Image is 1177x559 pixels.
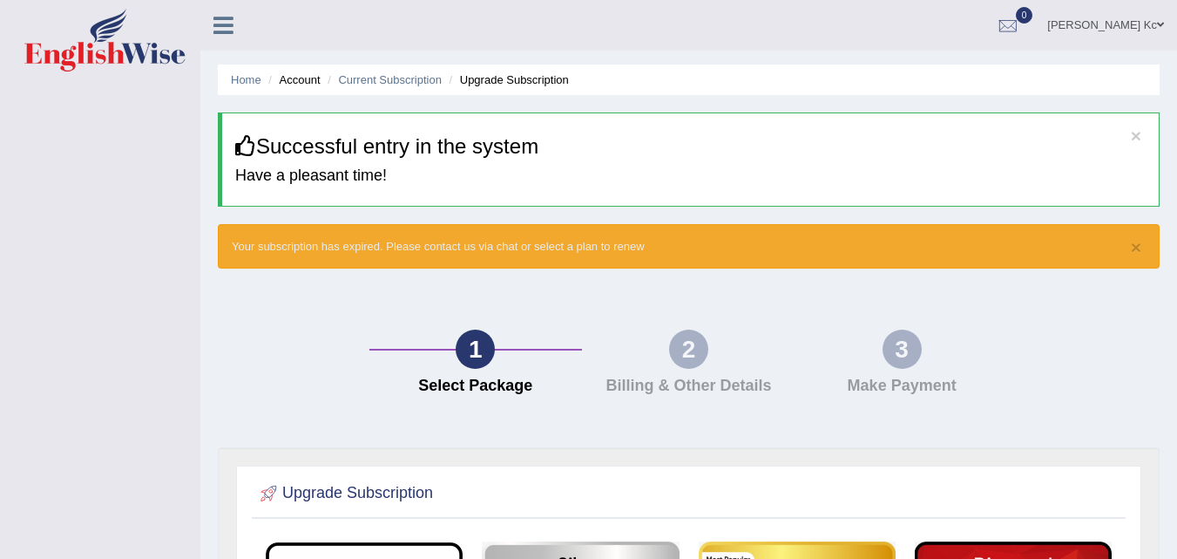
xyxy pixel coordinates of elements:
button: × [1131,238,1141,256]
h4: Have a pleasant time! [235,167,1146,185]
li: Account [264,72,320,88]
div: Your subscription has expired. Please contact us via chat or select a plan to renew [218,224,1160,269]
a: Current Subscription [338,73,442,86]
h4: Select Package [378,378,574,395]
div: 3 [883,330,922,369]
a: Home [231,73,261,86]
h4: Make Payment [804,378,1000,395]
h4: Billing & Other Details [591,378,787,395]
button: × [1131,126,1141,145]
div: 1 [456,330,495,369]
li: Upgrade Subscription [445,72,569,88]
div: 2 [669,330,708,369]
h2: Upgrade Subscription [256,481,433,507]
span: 0 [1016,7,1033,24]
h3: Successful entry in the system [235,135,1146,158]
